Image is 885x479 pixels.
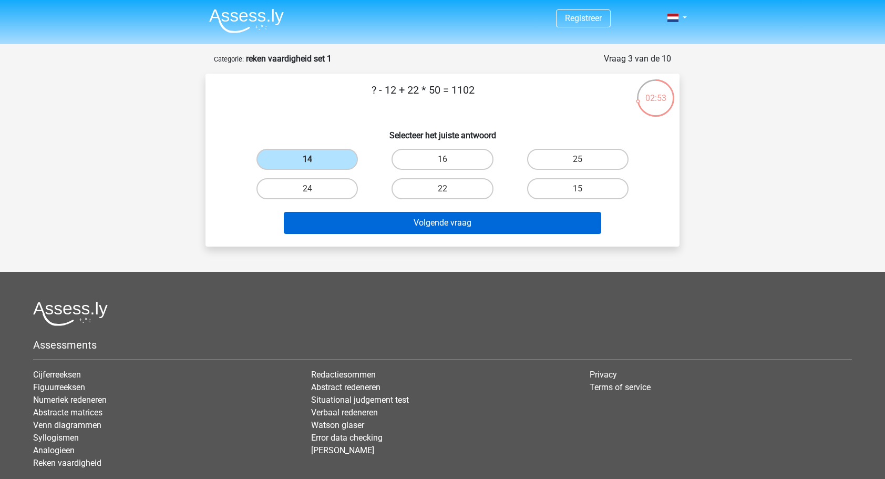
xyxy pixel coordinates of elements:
[284,212,602,234] button: Volgende vraag
[209,8,284,33] img: Assessly
[590,382,651,392] a: Terms of service
[392,178,493,199] label: 22
[33,382,85,392] a: Figuurreeksen
[33,433,79,443] a: Syllogismen
[33,458,101,468] a: Reken vaardigheid
[33,370,81,380] a: Cijferreeksen
[311,382,380,392] a: Abstract redeneren
[311,445,374,455] a: [PERSON_NAME]
[604,53,671,65] div: Vraag 3 van de 10
[33,407,102,417] a: Abstracte matrices
[214,55,244,63] small: Categorie:
[392,149,493,170] label: 16
[256,178,358,199] label: 24
[527,178,629,199] label: 15
[33,395,107,405] a: Numeriek redeneren
[527,149,629,170] label: 25
[33,420,101,430] a: Venn diagrammen
[311,420,364,430] a: Watson glaser
[33,301,108,326] img: Assessly logo
[565,13,602,23] a: Registreer
[33,445,75,455] a: Analogieen
[256,149,358,170] label: 14
[33,339,852,351] h5: Assessments
[311,395,409,405] a: Situational judgement test
[636,78,675,105] div: 02:53
[246,54,332,64] strong: reken vaardigheid set 1
[222,122,663,140] h6: Selecteer het juiste antwoord
[311,433,383,443] a: Error data checking
[590,370,617,380] a: Privacy
[222,82,623,114] p: ? - 12 + 22 * 50 = 1102
[311,407,378,417] a: Verbaal redeneren
[311,370,376,380] a: Redactiesommen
